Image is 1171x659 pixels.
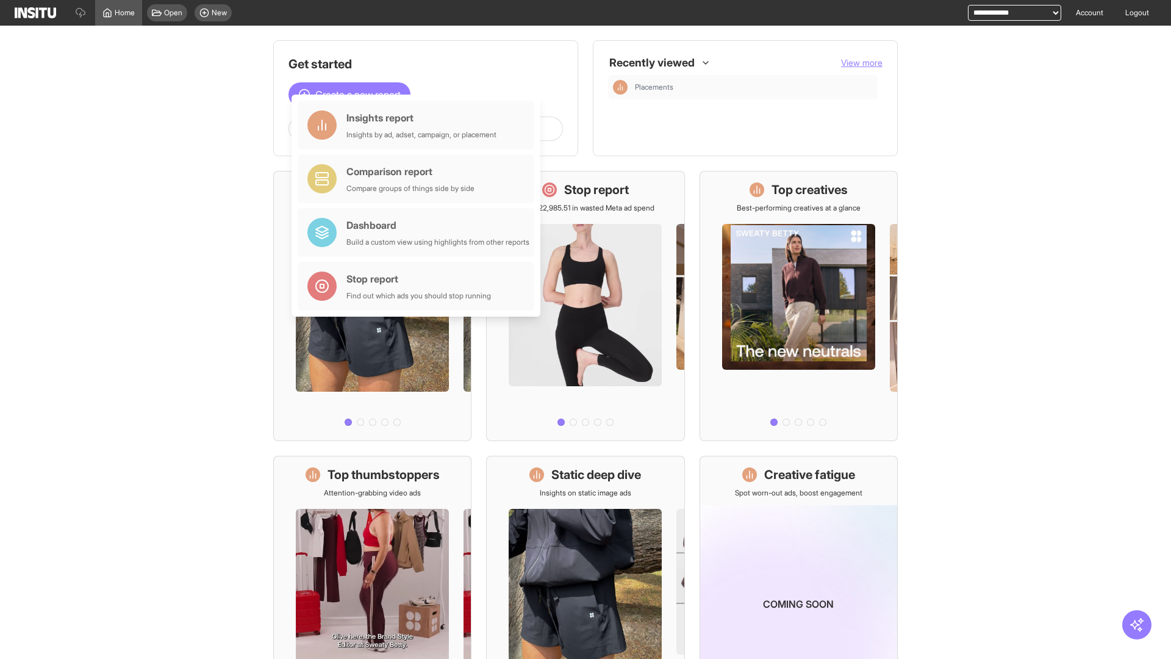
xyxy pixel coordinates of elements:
[315,87,401,102] span: Create a new report
[288,82,410,107] button: Create a new report
[346,291,491,301] div: Find out which ads you should stop running
[346,110,496,125] div: Insights report
[115,8,135,18] span: Home
[841,57,883,69] button: View more
[517,203,654,213] p: Save £22,985.51 in wasted Meta ad spend
[288,56,563,73] h1: Get started
[346,164,474,179] div: Comparison report
[613,80,628,95] div: Insights
[540,488,631,498] p: Insights on static image ads
[737,203,861,213] p: Best-performing creatives at a glance
[486,171,684,441] a: Stop reportSave £22,985.51 in wasted Meta ad spend
[15,7,56,18] img: Logo
[772,181,848,198] h1: Top creatives
[346,184,474,193] div: Compare groups of things side by side
[346,218,529,232] div: Dashboard
[212,8,227,18] span: New
[346,237,529,247] div: Build a custom view using highlights from other reports
[164,8,182,18] span: Open
[841,57,883,68] span: View more
[635,82,673,92] span: Placements
[346,272,491,286] div: Stop report
[700,171,898,441] a: Top creativesBest-performing creatives at a glance
[346,130,496,140] div: Insights by ad, adset, campaign, or placement
[324,488,421,498] p: Attention-grabbing video ads
[328,466,440,483] h1: Top thumbstoppers
[273,171,471,441] a: What's live nowSee all active ads instantly
[551,466,641,483] h1: Static deep dive
[564,181,629,198] h1: Stop report
[635,82,873,92] span: Placements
